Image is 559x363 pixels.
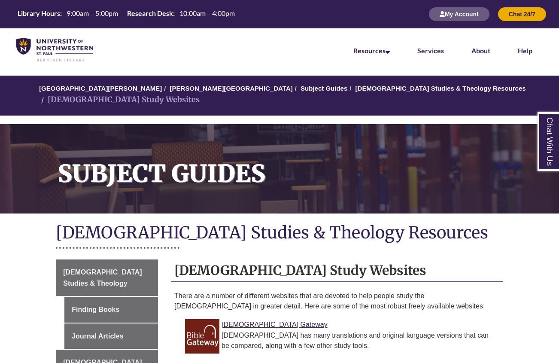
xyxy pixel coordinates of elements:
[16,38,93,62] img: UNWSP Library Logo
[301,85,347,92] a: Subject Guides
[429,10,489,18] a: My Account
[353,46,390,55] a: Resources
[56,222,503,245] h1: [DEMOGRAPHIC_DATA] Studies & Theology Resources
[185,319,219,354] img: Link to Bible Gateway
[67,9,118,17] span: 9:00am – 5:00pm
[171,259,503,282] h2: [DEMOGRAPHIC_DATA] Study Websites
[170,85,293,92] a: [PERSON_NAME][GEOGRAPHIC_DATA]
[14,9,238,20] a: Hours Today
[64,323,158,349] a: Journal Articles
[429,7,489,21] button: My Account
[64,297,158,323] a: Finding Books
[48,124,559,202] h1: Subject Guides
[417,46,444,55] a: Services
[355,85,526,92] a: [DEMOGRAPHIC_DATA] Studies & Theology Resources
[471,46,490,55] a: About
[63,268,142,287] span: [DEMOGRAPHIC_DATA] Studies & Theology
[14,9,63,18] th: Library Hours:
[518,46,532,55] a: Help
[174,291,500,311] p: There are a number of different websites that are devoted to help people study the [DEMOGRAPHIC_D...
[39,94,200,106] li: [DEMOGRAPHIC_DATA] Study Websites
[191,330,496,351] div: [DEMOGRAPHIC_DATA] has many translations and original language versions that can be compared, alo...
[498,10,546,18] a: Chat 24/7
[39,85,162,92] a: [GEOGRAPHIC_DATA][PERSON_NAME]
[14,9,238,19] table: Hours Today
[179,9,235,17] span: 10:00am – 4:00pm
[56,259,158,296] a: [DEMOGRAPHIC_DATA] Studies & Theology
[222,321,328,328] a: Link to Bible Gateway [DEMOGRAPHIC_DATA] Gateway
[124,9,176,18] th: Research Desk:
[498,7,546,21] button: Chat 24/7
